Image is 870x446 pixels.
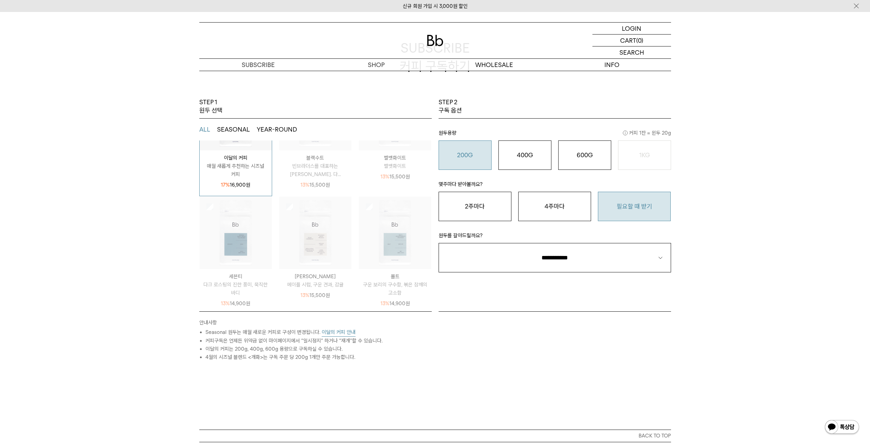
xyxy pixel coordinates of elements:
[359,162,431,170] p: 벨벳화이트
[598,192,671,221] button: 필요할 때 받기
[498,140,551,170] button: 400G
[221,300,230,307] span: 13%
[205,337,432,345] li: 커피구독은 언제든 위약금 없이 마이페이지에서 “일시정지” 하거나 “재개”할 수 있습니다.
[200,154,272,162] p: 이달의 커피
[205,345,432,353] li: 이달의 커피는 200g, 400g, 600g 용량으로 구독하실 수 있습니다.
[205,353,432,361] li: 4월의 시즈널 블렌드 <개화>는 구독 주문 당 200g 1개만 주문 가능합니다.
[824,419,860,436] img: 카카오톡 채널 1:1 채팅 버튼
[199,59,317,71] a: SUBSCRIBE
[279,272,351,281] p: [PERSON_NAME]
[200,162,272,178] p: 매월 새롭게 추천하는 시즈널 커피
[359,197,431,269] img: 상품이미지
[325,292,330,298] span: 원
[405,300,410,307] span: 원
[217,125,250,134] button: SEASONAL
[623,129,671,137] span: 커피 1잔 = 윈두 20g
[279,154,351,162] p: 블랙수트
[439,231,671,243] p: 원두를 갈아드릴까요?
[199,319,432,328] p: 안내사항
[618,140,671,170] button: 1KG
[199,125,210,134] button: ALL
[439,180,671,192] p: 몇주마다 받아볼까요?
[205,328,432,337] li: Seasonal 원두는 매월 새로운 커피로 구성이 변경됩니다.
[622,23,641,34] p: LOGIN
[221,182,230,188] span: 17%
[577,151,593,159] o: 600G
[518,192,591,221] button: 4주마다
[439,192,511,221] button: 2주마다
[317,59,435,71] a: SHOP
[517,151,533,159] o: 400G
[325,182,330,188] span: 원
[300,182,309,188] span: 13%
[300,181,330,189] p: 15,500
[200,197,272,269] img: 상품이미지
[592,35,671,46] a: CART (0)
[558,140,611,170] button: 600G
[199,98,223,115] p: STEP 1 원두 선택
[403,3,468,9] a: 신규 회원 가입 시 3,000원 할인
[279,197,351,269] img: 상품이미지
[457,151,473,159] o: 200G
[427,35,443,46] img: 로고
[246,300,250,307] span: 원
[221,299,250,308] p: 14,900
[439,98,462,115] p: STEP 2 구독 옵션
[380,173,410,181] p: 15,500
[246,182,250,188] span: 원
[620,35,636,46] p: CART
[279,281,351,289] p: 메이플 시럽, 구운 견과, 감귤
[439,140,492,170] button: 200G
[639,151,650,159] o: 1KG
[405,174,410,180] span: 원
[619,46,644,58] p: SEARCH
[199,430,671,442] button: BACK TO TOP
[553,59,671,71] p: INFO
[359,154,431,162] p: 벨벳화이트
[359,281,431,297] p: 구운 보리의 구수함, 볶은 참깨의 고소함
[439,129,671,140] p: 원두용량
[221,181,250,189] p: 16,900
[322,328,356,337] button: 이달의 커피 안내
[380,174,389,180] span: 13%
[636,35,643,46] p: (0)
[200,281,272,297] p: 다크 로스팅의 진한 풍미, 묵직한 바디
[435,59,553,71] p: WHOLESALE
[300,291,330,299] p: 15,500
[359,272,431,281] p: 몰트
[380,299,410,308] p: 14,900
[200,272,272,281] p: 세븐티
[300,292,309,298] span: 13%
[279,162,351,178] p: 빈브라더스를 대표하는 [PERSON_NAME]. 다...
[257,125,297,134] button: YEAR-ROUND
[380,300,389,307] span: 13%
[592,23,671,35] a: LOGIN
